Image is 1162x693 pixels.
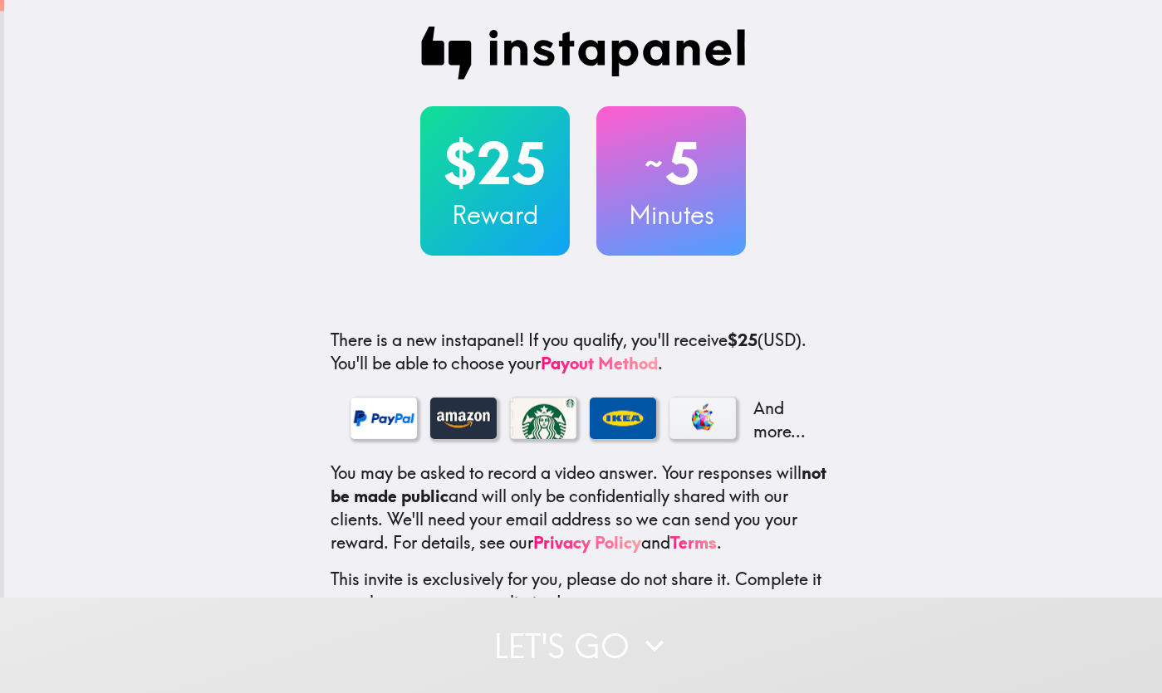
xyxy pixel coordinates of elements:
[331,329,836,375] p: If you qualify, you'll receive (USD) . You'll be able to choose your .
[533,532,641,553] a: Privacy Policy
[749,397,816,443] p: And more...
[642,139,665,188] span: ~
[728,329,758,350] b: $25
[331,329,524,350] span: There is a new instapanel!
[331,461,836,554] p: You may be asked to record a video answer. Your responses will and will only be confidentially sh...
[331,568,836,614] p: This invite is exclusively for you, please do not share it. Complete it soon because spots are li...
[420,129,570,198] h2: $25
[420,27,746,80] img: Instapanel
[596,129,746,198] h2: 5
[331,462,826,506] b: not be made public
[420,198,570,232] h3: Reward
[670,532,717,553] a: Terms
[596,198,746,232] h3: Minutes
[541,353,658,373] a: Payout Method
